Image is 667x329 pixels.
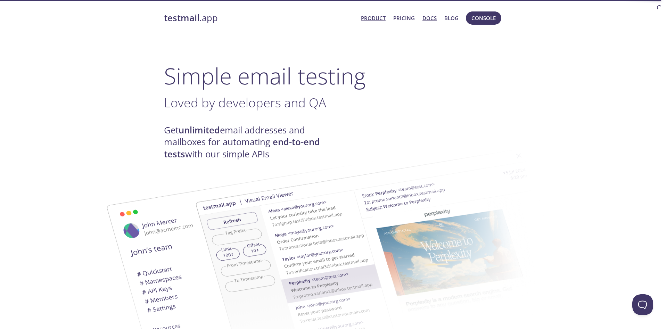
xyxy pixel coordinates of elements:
a: Product [361,14,386,23]
strong: testmail [164,12,199,24]
h4: Get email addresses and mailboxes for automating with our simple APIs [164,124,333,160]
strong: end-to-end tests [164,136,320,160]
strong: unlimited [179,124,220,136]
a: Pricing [393,14,415,23]
button: Console [466,11,501,25]
a: testmail.app [164,12,355,24]
a: Docs [422,14,437,23]
iframe: Help Scout Beacon - Open [632,294,653,315]
a: Blog [444,14,459,23]
h1: Simple email testing [164,63,503,89]
span: Loved by developers and QA [164,94,326,111]
span: Console [471,14,496,23]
